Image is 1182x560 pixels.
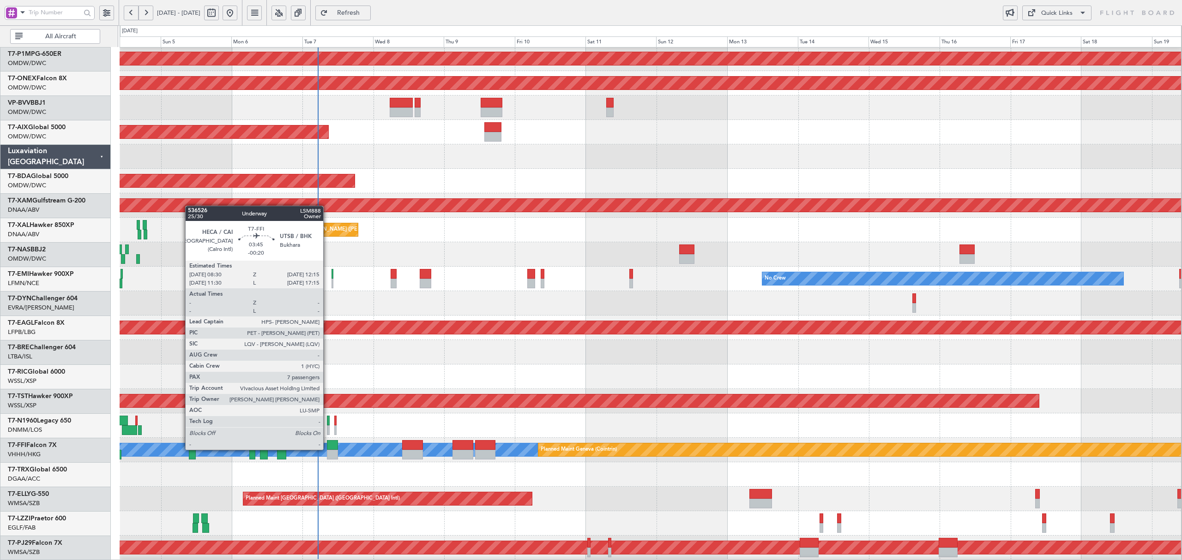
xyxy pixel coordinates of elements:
span: T7-EMI [8,271,29,277]
a: DNMM/LOS [8,426,42,434]
a: LFMN/NCE [8,279,39,287]
div: Mon 13 [727,36,798,48]
div: Planned Maint [GEOGRAPHIC_DATA] ([GEOGRAPHIC_DATA] Intl) [246,492,400,506]
div: Sat 18 [1081,36,1152,48]
button: Quick Links [1022,6,1092,20]
div: Tue 7 [302,36,373,48]
a: EGLF/FAB [8,524,36,532]
span: [DATE] - [DATE] [157,9,200,17]
a: LTBA/ISL [8,352,32,361]
a: T7-PJ29Falcon 7X [8,540,62,546]
span: T7-PJ29 [8,540,32,546]
span: T7-XAL [8,222,30,228]
a: T7-RICGlobal 6000 [8,369,65,375]
a: T7-P1MPG-650ER [8,51,61,57]
a: T7-TRXGlobal 6500 [8,466,67,473]
a: T7-ELLYG-550 [8,491,49,497]
div: [PERSON_NAME] ([PERSON_NAME] Intl) [305,223,402,237]
a: T7-XAMGulfstream G-200 [8,197,85,204]
div: Planned Maint Geneva (Cointrin) [541,443,617,457]
span: T7-P1MP [8,51,35,57]
span: T7-FFI [8,442,26,448]
span: T7-TST [8,393,28,399]
span: T7-EAGL [8,320,34,326]
span: T7-XAM [8,197,32,204]
a: VP-BVVBBJ1 [8,100,46,106]
div: No Crew [765,272,786,286]
span: T7-BRE [8,344,30,351]
a: LFPB/LBG [8,328,36,336]
a: OMDW/DWC [8,132,46,141]
a: T7-DYNChallenger 604 [8,295,78,302]
a: T7-FFIFalcon 7X [8,442,57,448]
a: WMSA/SZB [8,548,40,556]
a: OMDW/DWC [8,255,46,263]
div: Mon 6 [231,36,302,48]
a: OMDW/DWC [8,108,46,116]
a: T7-AIXGlobal 5000 [8,124,66,131]
div: Quick Links [1041,9,1073,18]
div: Thu 16 [940,36,1010,48]
div: Wed 8 [373,36,444,48]
a: T7-BDAGlobal 5000 [8,173,68,179]
div: Fri 10 [515,36,585,48]
a: WSSL/XSP [8,377,36,385]
a: VHHH/HKG [8,450,41,459]
span: T7-ELLY [8,491,31,497]
span: All Aircraft [24,33,97,40]
span: Refresh [330,10,368,16]
a: DNAA/ABV [8,206,39,214]
span: T7-DYN [8,295,31,302]
div: Sat 4 [90,36,161,48]
span: T7-ONEX [8,75,36,82]
a: T7-BREChallenger 604 [8,344,76,351]
div: Wed 15 [868,36,939,48]
a: EVRA/[PERSON_NAME] [8,304,74,312]
a: T7-LZZIPraetor 600 [8,515,66,522]
div: Sun 12 [656,36,727,48]
a: T7-EMIHawker 900XP [8,271,74,277]
span: VP-BVV [8,100,30,106]
button: Refresh [315,6,371,20]
div: Fri 17 [1010,36,1081,48]
a: T7-EAGLFalcon 8X [8,320,65,326]
span: T7-RIC [8,369,28,375]
a: T7-TSTHawker 900XP [8,393,73,399]
a: OMDW/DWC [8,83,46,92]
span: T7-TRX [8,466,30,473]
a: DGAA/ACC [8,475,40,483]
a: DNAA/ABV [8,230,39,238]
a: T7-ONEXFalcon 8X [8,75,67,82]
a: WMSA/SZB [8,499,40,507]
a: OMDW/DWC [8,181,46,190]
span: T7-BDA [8,173,31,179]
div: [DATE] [122,27,138,35]
a: T7-NASBBJ2 [8,246,46,253]
span: T7-N1960 [8,417,37,424]
a: T7-N1960Legacy 650 [8,417,71,424]
a: WSSL/XSP [8,401,36,410]
span: T7-NAS [8,246,30,253]
div: Tue 14 [798,36,868,48]
button: All Aircraft [10,29,100,44]
span: T7-LZZI [8,515,30,522]
a: T7-XALHawker 850XP [8,222,74,228]
div: Sat 11 [585,36,656,48]
input: Trip Number [29,6,81,19]
span: T7-AIX [8,124,28,131]
div: Thu 9 [444,36,514,48]
a: OMDW/DWC [8,59,46,67]
div: Sun 5 [161,36,231,48]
